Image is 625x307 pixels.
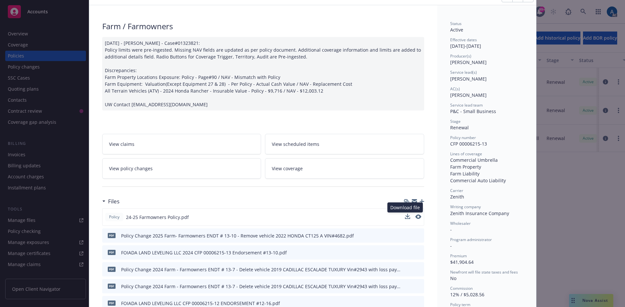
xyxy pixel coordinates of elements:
div: [DATE] - [DATE] [450,37,523,49]
button: preview file [416,300,422,307]
span: pdf [108,233,116,238]
span: Wholesaler [450,221,471,226]
div: Farm / Farmowners [102,21,424,32]
span: Writing company [450,204,481,210]
span: Effective dates [450,37,477,43]
span: Newfront will file state taxes and fees [450,269,518,275]
a: View scheduled items [265,134,424,154]
span: View policy changes [109,165,153,172]
div: Files [102,197,119,206]
div: Commercial Umbrella [450,157,523,163]
h3: Files [108,197,119,206]
span: Zenith Insurance Company [450,210,509,216]
div: Download file [387,202,423,212]
div: Policy Change 2024 Farm - Farmowners ENDT # 13-7 - Delete vehicle 2019 CADILLAC ESCALADE TUXURY V... [121,283,403,290]
span: 24-25 Farmowners Policy.pdf [126,214,189,221]
span: pdf [108,301,116,305]
span: CFP 00006215-13 [450,141,487,147]
div: Commercial Auto Liability [450,177,523,184]
span: Policy [108,214,121,220]
div: Policy Change 2025 Farm- Farmowners ENDT # 13-10 - Remove vehicle 2022 HONDA CT125 A VIN#4682.pdf [121,232,354,239]
span: $41,904.64 [450,259,474,265]
span: [PERSON_NAME] [450,92,487,98]
span: Carrier [450,188,463,193]
span: [PERSON_NAME] [450,76,487,82]
span: Producer(s) [450,53,471,59]
div: Policy Change 2024 Farm - Farmowners ENDT # 13-7 - Delete vehicle 2019 CADILLAC ESCALADE TUXURY V... [121,266,403,273]
button: download file [405,266,410,273]
span: Premium [450,253,467,259]
span: - [450,226,452,233]
span: Status [450,21,462,26]
span: Zenith [450,194,464,200]
button: preview file [416,283,422,290]
span: [PERSON_NAME] [450,59,487,65]
span: pdf [108,267,116,272]
span: Service lead team [450,102,483,108]
button: download file [405,300,410,307]
a: View policy changes [102,158,261,179]
span: 12% / $5,028.56 [450,291,484,298]
span: P&C - Small Business [450,108,496,114]
span: Renewal [450,124,469,131]
div: Farm Liability [450,170,523,177]
span: AC(s) [450,86,460,92]
span: Service lead(s) [450,70,477,75]
span: Policy number [450,135,476,140]
span: Program administrator [450,237,492,242]
span: pdf [108,250,116,255]
a: View claims [102,134,261,154]
span: - [450,243,452,249]
span: View scheduled items [272,141,319,147]
div: FOIADA LAND LEVELING LLC CFP 00006215-12 ENDORSEMENT #12-16.pdf [121,300,280,307]
div: FOIADA LAND LEVELING LLC 2024 CFP 00006215-13 Endorsement #13-10.pdf [121,249,287,256]
a: View coverage [265,158,424,179]
div: [DATE] - [PERSON_NAME] - Case#01323821: Policy limits were pre-ingested. Missing NAV fields are u... [102,37,424,110]
span: Lines of coverage [450,151,482,157]
div: Farm Property [450,163,523,170]
span: pdf [108,284,116,288]
span: Commission [450,286,473,291]
span: View claims [109,141,134,147]
button: download file [405,214,410,219]
button: preview file [416,249,422,256]
span: Stage [450,119,461,124]
button: preview file [416,266,422,273]
button: preview file [416,232,422,239]
button: download file [405,214,410,221]
button: preview file [415,214,421,221]
button: preview file [415,214,421,219]
span: View coverage [272,165,303,172]
button: download file [405,232,410,239]
button: download file [405,249,410,256]
span: Active [450,27,463,33]
button: download file [405,283,410,290]
span: No [450,275,456,281]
